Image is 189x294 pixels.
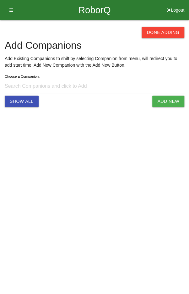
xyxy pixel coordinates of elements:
[5,55,184,69] p: Add Existing Companions to shift by selecting Companion from menu, will redirect you to add start...
[5,96,39,107] button: Show All
[5,75,40,78] label: Choose a Companion:
[5,80,184,93] input: Search Companions and click to Add
[5,40,184,51] h4: Add Companions
[152,96,184,107] button: Add New
[142,27,184,38] button: Done Adding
